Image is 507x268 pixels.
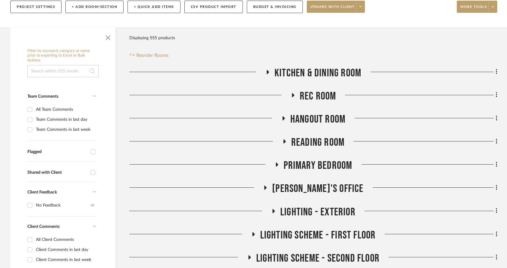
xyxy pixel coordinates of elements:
[310,5,355,14] span: Share with client
[36,105,94,114] div: All Team Comments
[36,115,94,124] div: Team Comments in last day
[307,1,365,13] button: Share with client
[129,52,169,59] button: Reorder Rooms
[36,125,94,134] div: Team Comments in last week
[36,200,91,210] div: No Feedback
[290,113,345,126] span: Hangout Room
[36,255,94,265] div: Client Comments in last week
[10,1,61,13] button: Project Settings
[136,52,169,59] span: Reorder Rooms
[27,49,99,63] h6: Filter by keyword, category or name prior to exporting to Excel or Bulk Actions
[280,206,355,219] span: LIGHTING - EXTERIOR
[129,32,175,44] div: Displaying 555 products
[184,1,243,13] button: CSV Product Import
[460,5,487,14] span: More tools
[27,65,99,77] input: Search within 555 results
[91,200,94,210] div: (4)
[256,252,379,265] span: LIGHTING SCHEME - SECOND FLOOR
[128,1,180,13] button: + Quick Add Items
[274,67,361,80] span: Kitchen & Dining Room
[247,1,303,13] button: Budget & Invoicing
[272,182,363,195] span: [PERSON_NAME]'s Office
[457,1,497,13] button: More tools
[27,149,87,155] div: Flagged
[27,94,58,99] span: Team Comments
[36,235,94,245] div: All Client Comments
[260,229,376,242] span: LIGHTING SCHEME - FIRST FLOOR
[291,136,344,149] span: Reading Room
[36,245,94,255] div: Client Comments in last day
[27,190,57,194] span: Client Feedback
[284,159,352,172] span: Primary Bedroom
[300,90,336,103] span: Rec Room
[27,170,87,175] div: Shared with Client
[65,1,124,13] button: + Add Room/Section
[102,30,114,43] button: Close
[27,224,60,229] span: Client Comments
